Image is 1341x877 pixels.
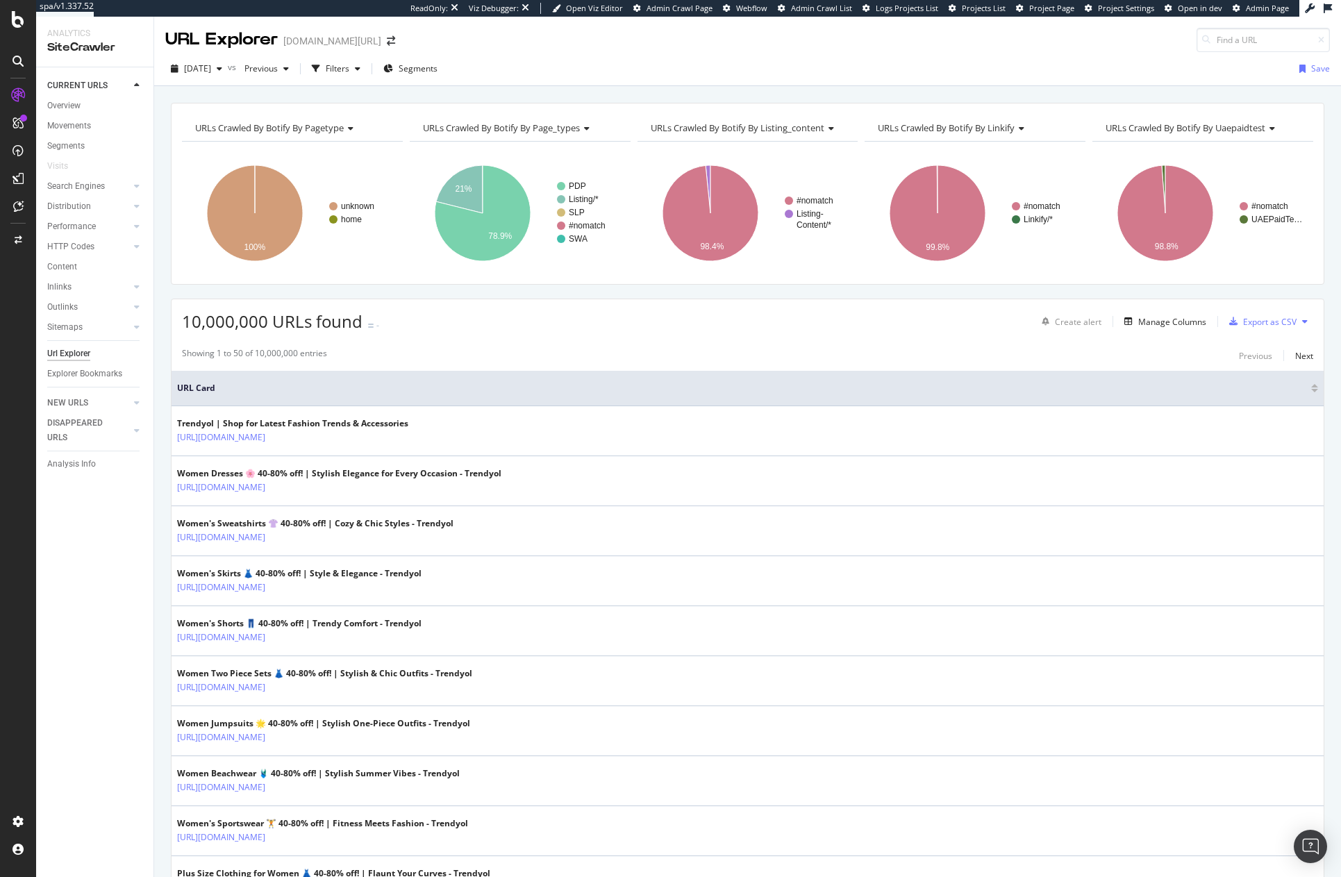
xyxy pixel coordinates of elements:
text: SWA [569,234,588,244]
span: Projects List [962,3,1006,13]
div: Women Two Piece Sets 👗 40-80% off! | Stylish & Chic Outfits - Trendyol [177,667,472,680]
a: HTTP Codes [47,240,130,254]
span: Admin Crawl Page [647,3,713,13]
svg: A chart. [865,153,1085,274]
span: URLs Crawled By Botify By uaepaidtest [1106,122,1265,134]
button: Export as CSV [1224,310,1297,333]
div: A chart. [1092,153,1313,274]
div: NEW URLS [47,396,88,410]
text: 99.8% [926,242,950,252]
div: Analytics [47,28,142,40]
span: Open in dev [1178,3,1222,13]
span: Segments [399,62,438,74]
a: Logs Projects List [863,3,938,14]
button: Filters [306,58,366,80]
div: Segments [47,139,85,153]
a: Admin Crawl List [778,3,852,14]
div: Url Explorer [47,346,90,361]
div: URL Explorer [165,28,278,51]
text: UAEPaidTe… [1251,215,1302,224]
a: Open in dev [1165,3,1222,14]
a: Visits [47,159,82,174]
text: Content/* [797,220,831,230]
a: [URL][DOMAIN_NAME] [177,531,265,544]
div: Distribution [47,199,91,214]
span: URLs Crawled By Botify By pagetype [195,122,344,134]
a: [URL][DOMAIN_NAME] [177,680,265,694]
div: Women's Sportswear 🏋️ 40-80% off! | Fitness Meets Fashion - Trendyol [177,817,468,830]
span: Previous [239,62,278,74]
div: Movements [47,119,91,133]
span: Logs Projects List [876,3,938,13]
div: Viz Debugger: [469,3,519,14]
a: [URL][DOMAIN_NAME] [177,431,265,444]
div: Visits [47,159,68,174]
div: Overview [47,99,81,113]
div: arrow-right-arrow-left [387,36,395,46]
span: URLs Crawled By Botify By listing_content [651,122,824,134]
div: Women Jumpsuits 🌟 40-80% off! | Stylish One-Piece Outfits - Trendyol [177,717,470,730]
text: home [341,215,362,224]
div: Women's Skirts 👗 40-80% off! | Style & Elegance - Trendyol [177,567,422,580]
text: 78.9% [488,231,512,241]
button: Next [1295,347,1313,364]
a: Url Explorer [47,346,144,361]
text: #nomatch [1251,201,1288,211]
span: Admin Crawl List [791,3,852,13]
span: 2025 Sep. 2nd [184,62,211,74]
div: A chart. [410,153,631,274]
div: Analysis Info [47,457,96,471]
div: Explorer Bookmarks [47,367,122,381]
text: Linkify/* [1024,215,1053,224]
a: Search Engines [47,179,130,194]
a: Segments [47,139,144,153]
a: DISAPPEARED URLS [47,416,130,445]
a: Project Page [1016,3,1074,14]
h4: URLs Crawled By Botify By page_types [420,117,618,139]
button: Previous [239,58,294,80]
a: CURRENT URLS [47,78,130,93]
span: 10,000,000 URLs found [182,310,363,333]
a: NEW URLS [47,396,130,410]
h4: URLs Crawled By Botify By pagetype [192,117,390,139]
div: Manage Columns [1138,316,1206,328]
text: #nomatch [569,221,606,231]
a: Webflow [723,3,767,14]
button: [DATE] [165,58,228,80]
text: 98.8% [1155,242,1178,251]
a: Explorer Bookmarks [47,367,144,381]
div: Sitemaps [47,320,83,335]
div: Women's Shorts 👖 40-80% off! | Trendy Comfort - Trendyol [177,617,422,630]
div: DISAPPEARED URLS [47,416,117,445]
div: [DOMAIN_NAME][URL] [283,34,381,48]
svg: A chart. [182,153,403,274]
span: Admin Page [1246,3,1289,13]
span: vs [228,61,239,73]
div: Filters [326,62,349,74]
div: Search Engines [47,179,105,194]
a: Outlinks [47,300,130,315]
button: Save [1294,58,1330,80]
text: 21% [455,184,472,194]
button: Create alert [1036,310,1101,333]
div: Create alert [1055,316,1101,328]
span: Webflow [736,3,767,13]
a: Admin Page [1233,3,1289,14]
div: Performance [47,219,96,234]
a: [URL][DOMAIN_NAME] [177,730,265,744]
h4: URLs Crawled By Botify By listing_content [648,117,846,139]
input: Find a URL [1197,28,1330,52]
button: Segments [378,58,443,80]
div: CURRENT URLS [47,78,108,93]
h4: URLs Crawled By Botify By uaepaidtest [1103,117,1301,139]
a: [URL][DOMAIN_NAME] [177,481,265,494]
text: SLP [569,208,585,217]
a: Sitemaps [47,320,130,335]
div: Save [1311,62,1330,74]
div: Women Dresses 🌸 40-80% off! | Stylish Elegance for Every Occasion - Trendyol [177,467,501,480]
a: [URL][DOMAIN_NAME] [177,830,265,844]
div: Open Intercom Messenger [1294,830,1327,863]
text: unknown [341,201,374,211]
span: Open Viz Editor [566,3,623,13]
img: Equal [368,324,374,328]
